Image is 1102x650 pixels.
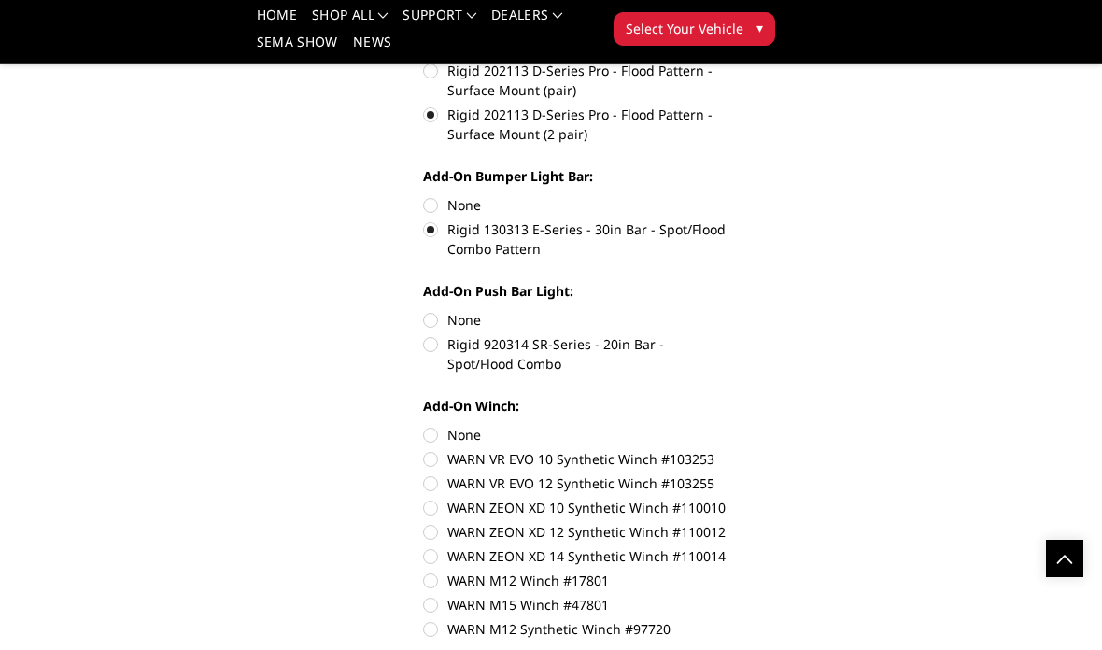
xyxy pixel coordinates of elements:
label: None [423,318,727,337]
label: Rigid 202113 D-Series Pro - Flood Pattern - Surface Mount (2 pair) [423,112,727,151]
label: WARN VR EVO 12 Synthetic Winch #103255 [423,481,727,501]
label: WARN ZEON XD 14 Synthetic Winch #110014 [423,554,727,573]
label: None [423,203,727,222]
a: Home [257,16,297,43]
a: Dealers [491,16,562,43]
label: Add-On Winch: [423,403,727,423]
a: shop all [312,16,388,43]
span: ▾ [756,25,763,45]
label: Add-On Push Bar Light: [423,289,727,308]
a: Click to Top [1046,547,1083,585]
label: Rigid 920314 SR-Series - 20in Bar - Spot/Flood Combo [423,342,727,381]
a: SEMA Show [257,43,338,70]
label: WARN M12 Synthetic Winch #97720 [423,627,727,646]
button: Select Your Vehicle [614,20,775,53]
label: WARN M15 Winch #47801 [423,602,727,622]
a: News [353,43,391,70]
label: None [423,432,727,452]
label: WARN ZEON XD 10 Synthetic Winch #110010 [423,505,727,525]
label: WARN ZEON XD 12 Synthetic Winch #110012 [423,530,727,549]
label: Rigid 202113 D-Series Pro - Flood Pattern - Surface Mount (pair) [423,68,727,107]
span: Select Your Vehicle [626,26,743,46]
iframe: Chat Widget [1009,560,1102,650]
label: WARN M12 Winch #17801 [423,578,727,598]
label: Add-On Bumper Light Bar: [423,174,727,193]
label: Rigid 130313 E-Series - 30in Bar - Spot/Flood Combo Pattern [423,227,727,266]
a: Support [403,16,476,43]
label: WARN VR EVO 10 Synthetic Winch #103253 [423,457,727,476]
